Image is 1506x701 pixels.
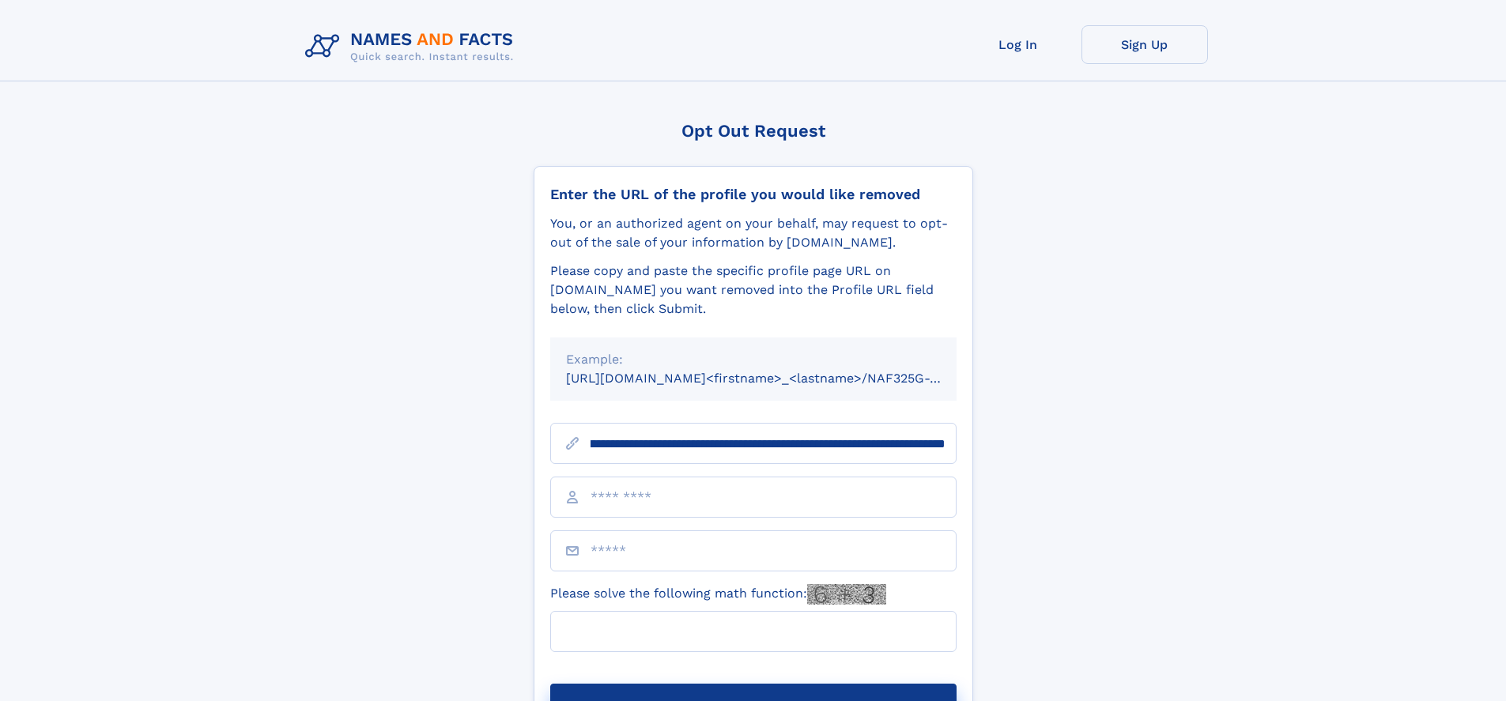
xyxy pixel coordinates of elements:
[1081,25,1208,64] a: Sign Up
[955,25,1081,64] a: Log In
[566,371,987,386] small: [URL][DOMAIN_NAME]<firstname>_<lastname>/NAF325G-xxxxxxxx
[550,186,957,203] div: Enter the URL of the profile you would like removed
[550,214,957,252] div: You, or an authorized agent on your behalf, may request to opt-out of the sale of your informatio...
[550,262,957,318] div: Please copy and paste the specific profile page URL on [DOMAIN_NAME] you want removed into the Pr...
[534,121,973,141] div: Opt Out Request
[550,584,886,605] label: Please solve the following math function:
[566,350,941,369] div: Example:
[299,25,527,68] img: Logo Names and Facts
